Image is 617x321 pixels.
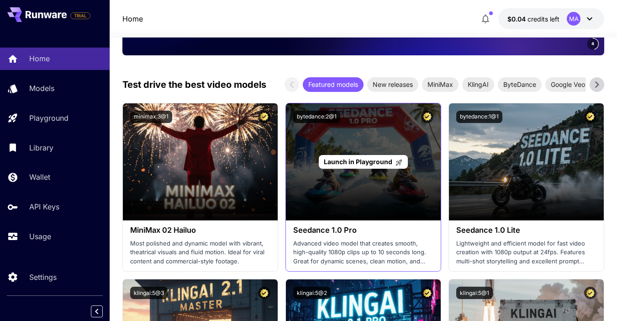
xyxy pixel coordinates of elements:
span: KlingAI [462,80,494,89]
p: Test drive the best video models [122,78,266,91]
span: MiniMax [422,80,459,89]
span: TRIAL [71,12,90,19]
button: Collapse sidebar [91,305,103,317]
p: Settings [29,272,57,283]
button: Certified Model – Vetted for best performance and includes a commercial license. [258,111,270,123]
span: ByteDance [498,80,542,89]
span: Google Veo [545,80,591,89]
div: Featured models [303,77,364,92]
button: Certified Model – Vetted for best performance and includes a commercial license. [584,287,596,299]
span: Add your payment card to enable full platform functionality. [70,10,90,21]
p: Usage [29,231,51,242]
button: klingai:5@2 [293,287,331,299]
span: credits left [527,15,559,23]
p: Most polished and dynamic model with vibrant, theatrical visuals and fluid motion. Ideal for vira... [130,239,270,266]
button: Certified Model – Vetted for best performance and includes a commercial license. [421,111,433,123]
h3: Seedance 1.0 Pro [293,226,433,235]
button: Certified Model – Vetted for best performance and includes a commercial license. [421,287,433,299]
div: MA [567,12,580,26]
button: klingai:5@1 [456,287,493,299]
img: alt [123,103,278,220]
button: bytedance:2@1 [293,111,340,123]
span: 4 [591,40,594,47]
p: Models [29,83,54,94]
div: MiniMax [422,77,459,92]
div: New releases [367,77,418,92]
button: Certified Model – Vetted for best performance and includes a commercial license. [584,111,596,123]
p: Lightweight and efficient model for fast video creation with 1080p output at 24fps. Features mult... [456,239,596,266]
p: Playground [29,112,69,123]
div: Collapse sidebar [98,303,110,320]
button: klingai:5@3 [130,287,168,299]
a: Launch in Playground [319,155,408,169]
h3: Seedance 1.0 Lite [456,226,596,235]
a: Home [122,13,143,24]
button: Certified Model – Vetted for best performance and includes a commercial license. [258,287,270,299]
button: bytedance:1@1 [456,111,502,123]
span: Launch in Playground [324,158,392,166]
nav: breadcrumb [122,13,143,24]
div: Google Veo [545,77,591,92]
div: ByteDance [498,77,542,92]
p: Wallet [29,171,50,182]
div: KlingAI [462,77,494,92]
p: Advanced video model that creates smooth, high-quality 1080p clips up to 10 seconds long. Great f... [293,239,433,266]
button: $0.0448MA [498,8,604,29]
h3: MiniMax 02 Hailuo [130,226,270,235]
img: alt [449,103,604,220]
div: $0.0448 [507,14,559,24]
button: minimax:3@1 [130,111,172,123]
p: API Keys [29,201,59,212]
p: Home [29,53,50,64]
span: $0.04 [507,15,527,23]
p: Library [29,142,53,153]
span: New releases [367,80,418,89]
span: Featured models [303,80,364,89]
